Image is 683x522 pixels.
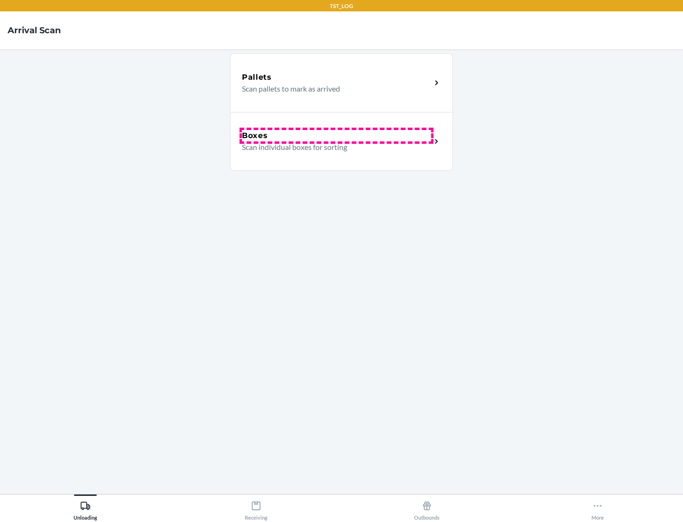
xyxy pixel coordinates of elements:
[74,497,97,521] div: Unloading
[171,494,341,521] button: Receiving
[242,141,424,153] p: Scan individual boxes for sorting
[245,497,268,521] div: Receiving
[8,24,61,37] h4: Arrival Scan
[591,497,604,521] div: More
[414,497,440,521] div: Outbounds
[242,130,268,141] h5: Boxes
[512,494,683,521] button: More
[242,72,272,83] h5: Pallets
[330,2,353,10] p: TST_LOG
[341,494,512,521] button: Outbounds
[242,83,424,94] p: Scan pallets to mark as arrived
[230,53,453,112] a: PalletsScan pallets to mark as arrived
[230,112,453,171] a: BoxesScan individual boxes for sorting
